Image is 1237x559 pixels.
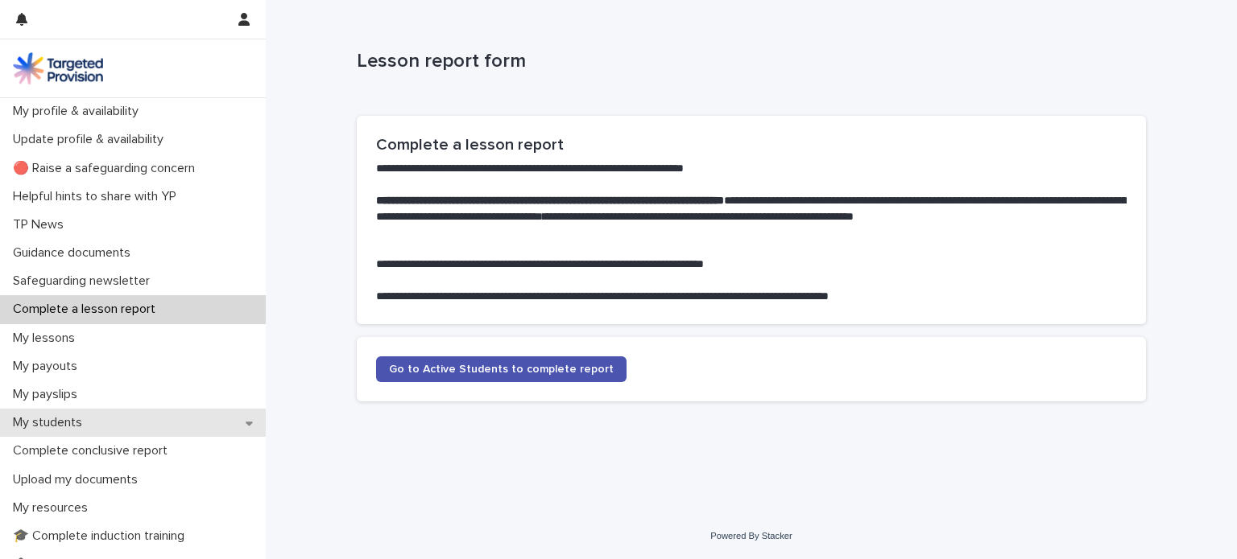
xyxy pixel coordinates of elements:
p: 🔴 Raise a safeguarding concern [6,161,208,176]
p: My profile & availability [6,104,151,119]
p: Safeguarding newsletter [6,273,163,289]
p: Guidance documents [6,245,143,261]
p: Complete conclusive report [6,443,180,458]
a: Go to Active Students to complete report [376,356,627,382]
p: Lesson report form [357,50,1140,73]
p: My payouts [6,359,90,374]
p: My students [6,415,95,430]
p: Upload my documents [6,472,151,487]
p: Update profile & availability [6,132,176,147]
p: My payslips [6,387,90,402]
p: 🎓 Complete induction training [6,528,197,544]
p: Complete a lesson report [6,302,168,317]
img: M5nRWzHhSzIhMunXDL62 [13,52,103,84]
a: Powered By Stacker [710,531,792,541]
h2: Complete a lesson report [376,135,1127,154]
p: My lessons [6,331,88,346]
span: Go to Active Students to complete report [389,364,614,375]
p: My resources [6,500,101,516]
p: Helpful hints to share with YP [6,189,189,204]
p: TP News [6,217,77,232]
